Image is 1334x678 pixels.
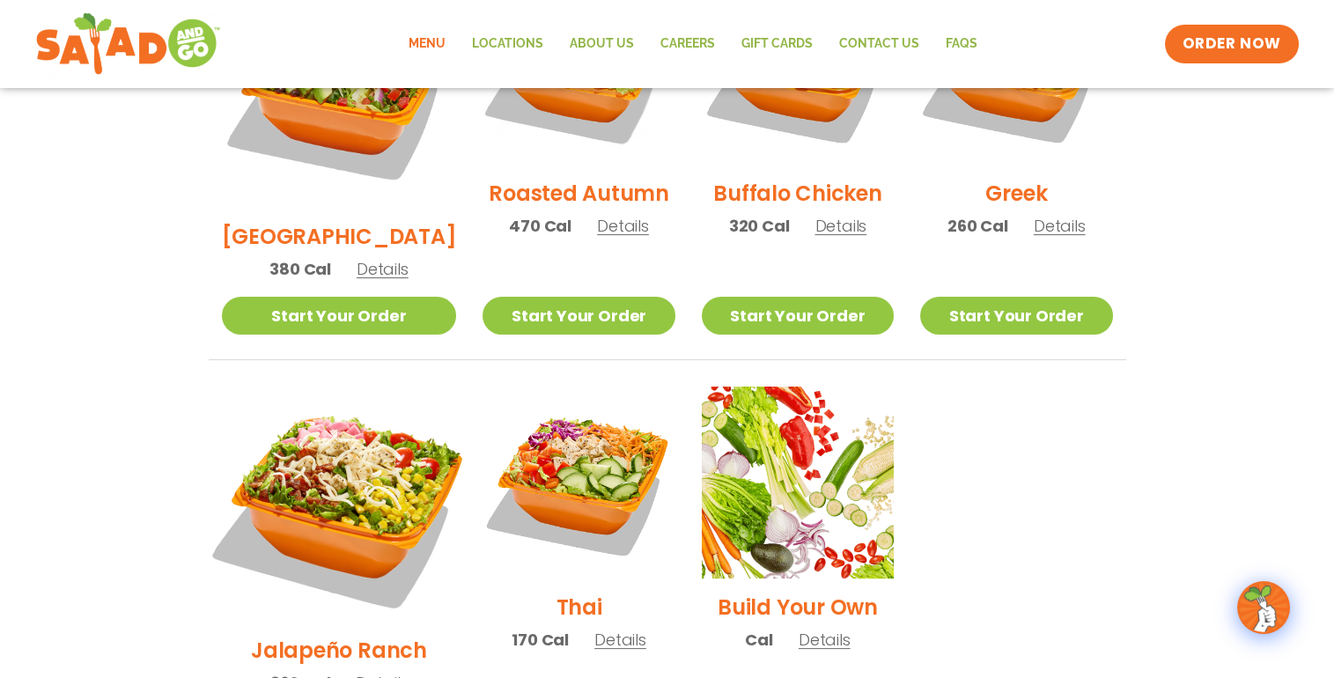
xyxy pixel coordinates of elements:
span: Details [1034,215,1086,237]
h2: Thai [556,592,602,623]
span: Details [597,215,649,237]
h2: Build Your Own [718,592,878,623]
a: ORDER NOW [1165,25,1299,63]
img: Product photo for Thai Salad [483,387,674,579]
span: Details [799,629,851,651]
nav: Menu [395,24,991,64]
a: Contact Us [826,24,932,64]
a: Start Your Order [702,297,894,335]
a: Menu [395,24,459,64]
a: FAQs [932,24,991,64]
a: Locations [459,24,556,64]
a: Start Your Order [222,297,457,335]
img: Product photo for Jalapeño Ranch Salad [201,366,476,642]
h2: [GEOGRAPHIC_DATA] [222,221,457,252]
h2: Roasted Autumn [489,178,669,209]
span: Details [594,629,646,651]
h2: Jalapeño Ranch [251,635,427,666]
span: 380 Cal [269,257,331,281]
span: Details [814,215,866,237]
span: 470 Cal [509,214,571,238]
img: new-SAG-logo-768×292 [35,9,221,79]
h2: Buffalo Chicken [713,178,881,209]
h2: Greek [985,178,1047,209]
span: Cal [745,628,772,652]
a: About Us [556,24,647,64]
span: 320 Cal [729,214,790,238]
span: Details [357,258,409,280]
img: Product photo for Build Your Own [702,387,894,579]
a: Start Your Order [920,297,1112,335]
img: wpChatIcon [1239,583,1288,632]
span: 170 Cal [512,628,569,652]
a: Start Your Order [483,297,674,335]
span: 260 Cal [947,214,1008,238]
a: Careers [647,24,728,64]
span: ORDER NOW [1183,33,1281,55]
a: GIFT CARDS [728,24,826,64]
